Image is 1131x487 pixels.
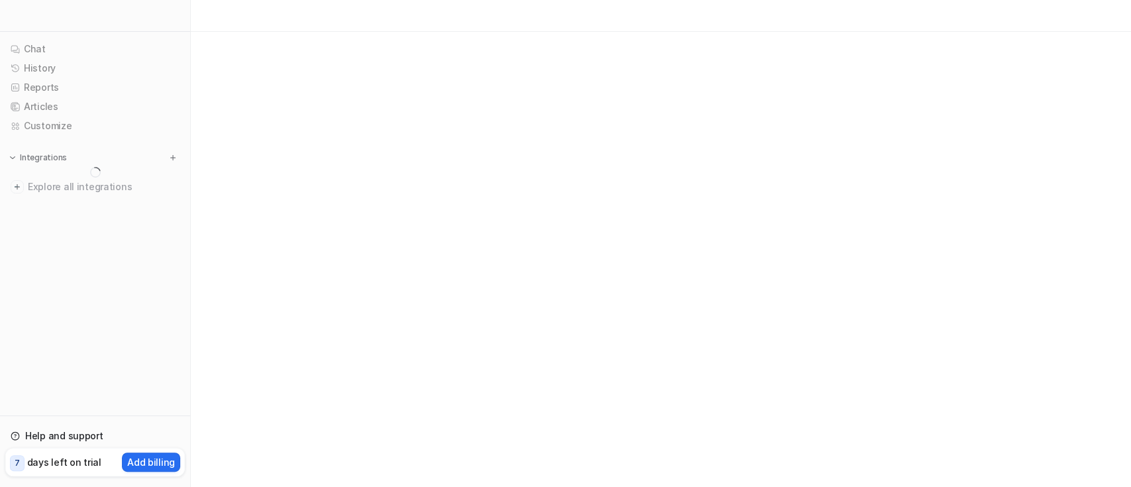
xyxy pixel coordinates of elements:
a: Explore all integrations [5,178,185,196]
button: Integrations [5,151,71,164]
p: 7 [15,457,20,469]
p: Add billing [127,455,175,469]
a: Reports [5,78,185,97]
a: Help and support [5,427,185,445]
a: History [5,59,185,78]
a: Customize [5,117,185,135]
a: Chat [5,40,185,58]
span: Explore all integrations [28,176,180,197]
img: menu_add.svg [168,153,178,162]
button: Add billing [122,453,180,472]
p: days left on trial [27,455,101,469]
img: explore all integrations [11,180,24,193]
a: Articles [5,97,185,116]
img: expand menu [8,153,17,162]
p: Integrations [20,152,67,163]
